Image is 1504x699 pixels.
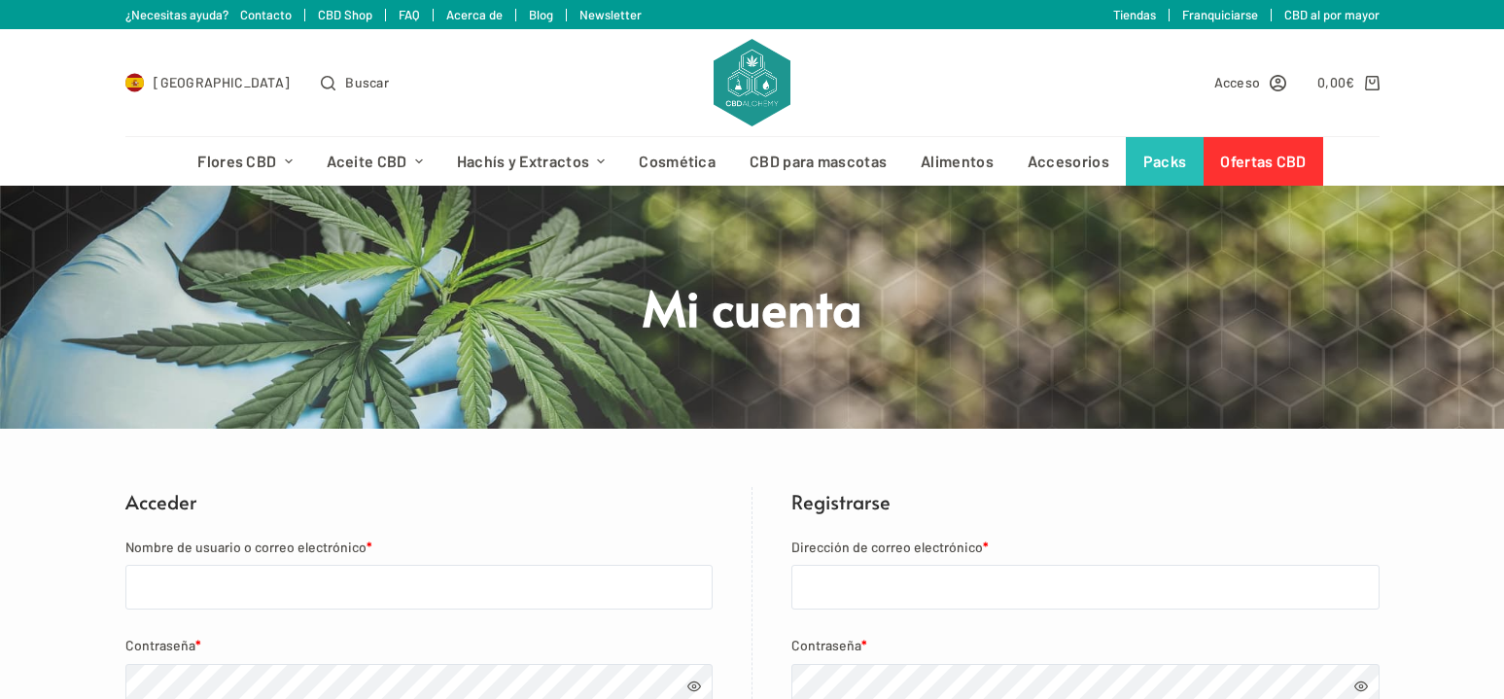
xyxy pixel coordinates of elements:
a: Newsletter [579,7,642,22]
h1: Mi cuenta [388,275,1117,338]
a: Accesorios [1010,137,1126,186]
a: Tiendas [1113,7,1156,22]
a: FAQ [399,7,420,22]
a: Packs [1126,137,1204,186]
a: Carro de compra [1317,71,1379,93]
span: Buscar [345,71,389,93]
a: CBD para mascotas [733,137,904,186]
label: Contraseña [125,634,713,656]
a: Aceite CBD [309,137,439,186]
span: Acceso [1214,71,1261,93]
a: Flores CBD [181,137,309,186]
span: [GEOGRAPHIC_DATA] [154,71,290,93]
a: ¿Necesitas ayuda? Contacto [125,7,292,22]
span: € [1346,74,1354,90]
a: Ofertas CBD [1204,137,1323,186]
img: ES Flag [125,73,145,92]
label: Dirección de correo electrónico [791,536,1380,558]
a: Franquiciarse [1182,7,1258,22]
a: Alimentos [904,137,1011,186]
nav: Menú de cabecera [181,137,1323,186]
a: Select Country [125,71,291,93]
h2: Registrarse [791,487,1380,516]
a: Acceso [1214,71,1287,93]
a: Cosmética [622,137,733,186]
a: Hachís y Extractos [439,137,622,186]
label: Contraseña [791,634,1380,656]
h2: Acceder [125,487,713,516]
a: Acerca de [446,7,503,22]
a: Blog [529,7,553,22]
a: CBD al por mayor [1284,7,1380,22]
label: Nombre de usuario o correo electrónico [125,536,713,558]
img: CBD Alchemy [714,39,789,126]
a: CBD Shop [318,7,372,22]
button: Abrir formulario de búsqueda [321,71,389,93]
bdi: 0,00 [1317,74,1355,90]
